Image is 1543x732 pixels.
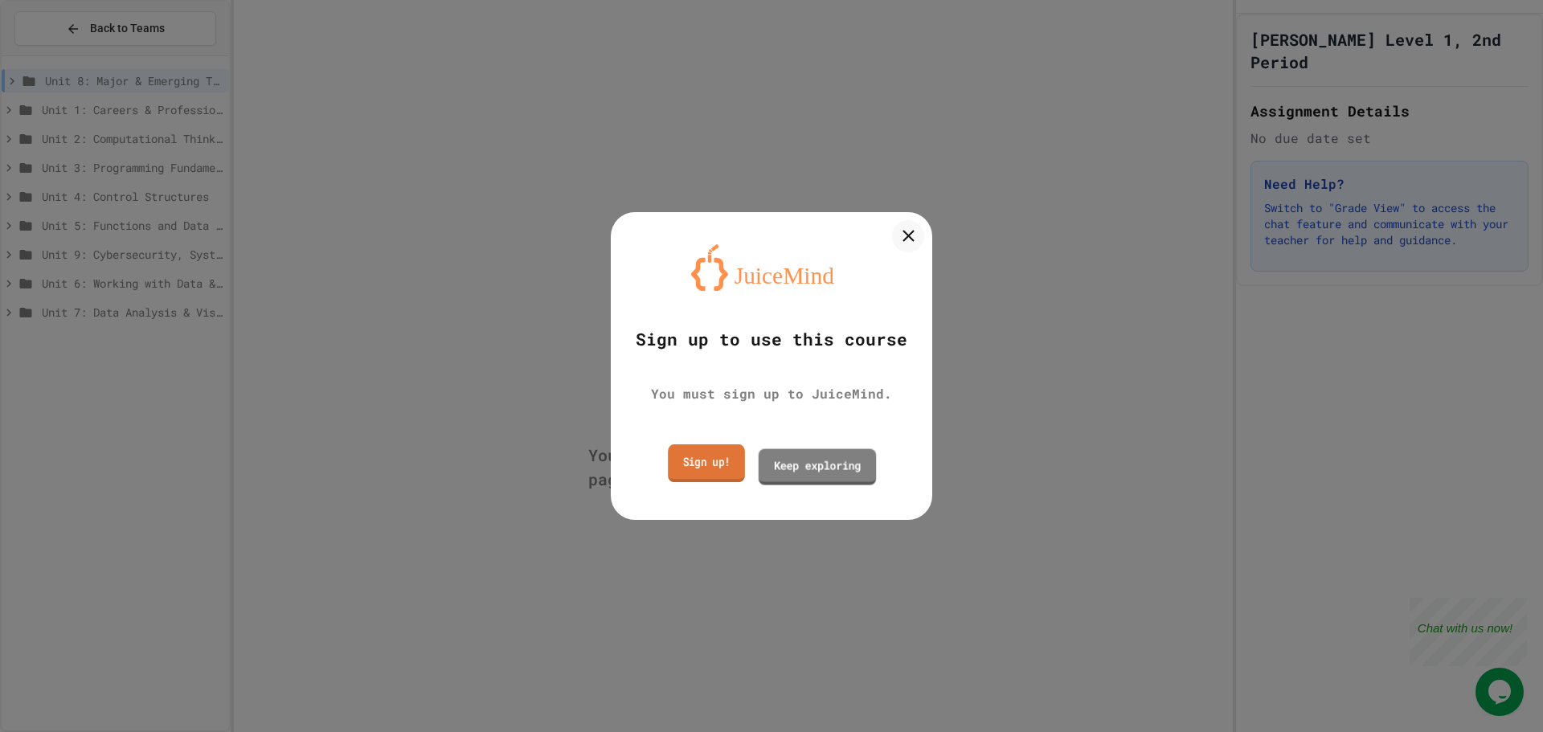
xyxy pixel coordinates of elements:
[8,23,103,37] p: Chat with us now!
[636,327,907,353] div: Sign up to use this course
[651,384,892,403] div: You must sign up to JuiceMind.
[668,444,745,482] a: Sign up!
[691,244,852,291] img: logo-orange.svg
[759,449,876,485] a: Keep exploring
